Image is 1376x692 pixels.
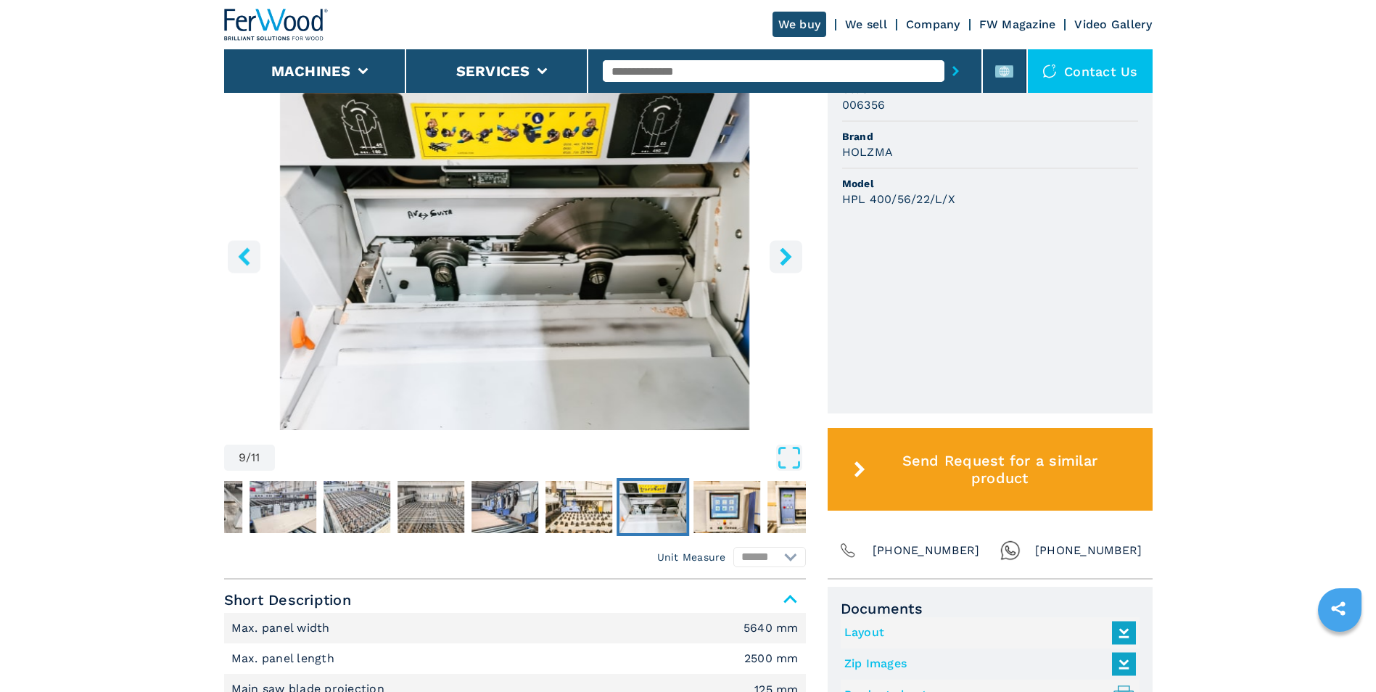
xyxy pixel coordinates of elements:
[279,445,802,471] button: Open Fullscreen
[543,478,615,536] button: Go to Slide 8
[873,540,980,561] span: [PHONE_NUMBER]
[1042,64,1057,78] img: Contact us
[828,428,1153,511] button: Send Request for a similar product
[773,12,827,37] a: We buy
[842,96,886,113] h3: 006356
[1000,540,1021,561] img: Whatsapp
[176,481,242,533] img: e00d7459ee26f33bec21d7dc67b1e25c
[871,452,1128,487] span: Send Request for a similar product
[324,481,390,533] img: c03cf2f6ed3664e58eb4b200bbec3f2d
[617,478,689,536] button: Go to Slide 9
[228,240,260,273] button: left-button
[842,144,894,160] h3: HOLZMA
[224,78,806,430] div: Go to Slide 9
[1074,17,1152,31] a: Video Gallery
[271,62,351,80] button: Machines
[770,240,802,273] button: right-button
[765,478,837,536] button: Go to Slide 11
[239,452,246,464] span: 9
[693,481,760,533] img: 33be5ee2433b99bf48d7e1347aa8d3ea
[844,621,1129,645] a: Layout
[744,653,799,664] em: 2500 mm
[231,620,334,636] p: Max. panel width
[173,478,245,536] button: Go to Slide 3
[224,9,329,41] img: Ferwood
[906,17,960,31] a: Company
[251,452,260,464] span: 11
[397,481,464,533] img: a38a15fd80fd3c48074808cb41347d41
[246,452,251,464] span: /
[767,481,834,533] img: 9ae0a4f170e5c22a33e1a980795e2f78
[250,481,316,533] img: 04147a7536748e1941f8b73c60767638
[471,481,538,533] img: 0b1d5a3019afba2377511c5d6bf60a6e
[979,17,1056,31] a: FW Magazine
[224,78,806,430] img: Automatic Loading Panel Saws HOLZMA HPL 400/56/22/L/X
[845,17,887,31] a: We sell
[321,478,393,536] button: Go to Slide 5
[1320,590,1356,627] a: sharethis
[1035,540,1142,561] span: [PHONE_NUMBER]
[838,540,858,561] img: Phone
[1028,49,1153,93] div: Contact us
[224,587,806,613] span: Short Description
[545,481,612,533] img: 81b8a91485d97dd5eca9971a7b00f68d
[844,652,1129,676] a: Zip Images
[1314,627,1365,681] iframe: Chat
[469,478,541,536] button: Go to Slide 7
[99,478,680,536] nav: Thumbnail Navigation
[619,481,686,533] img: 638d6497c589f165841a9ff3024f13fc
[842,129,1138,144] span: Brand
[944,54,967,88] button: submit-button
[657,550,726,564] em: Unit Measure
[743,622,799,634] em: 5640 mm
[841,600,1140,617] span: Documents
[456,62,530,80] button: Services
[231,651,339,667] p: Max. panel length
[395,478,467,536] button: Go to Slide 6
[842,191,955,207] h3: HPL 400/56/22/L/X
[247,478,319,536] button: Go to Slide 4
[842,176,1138,191] span: Model
[691,478,763,536] button: Go to Slide 10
